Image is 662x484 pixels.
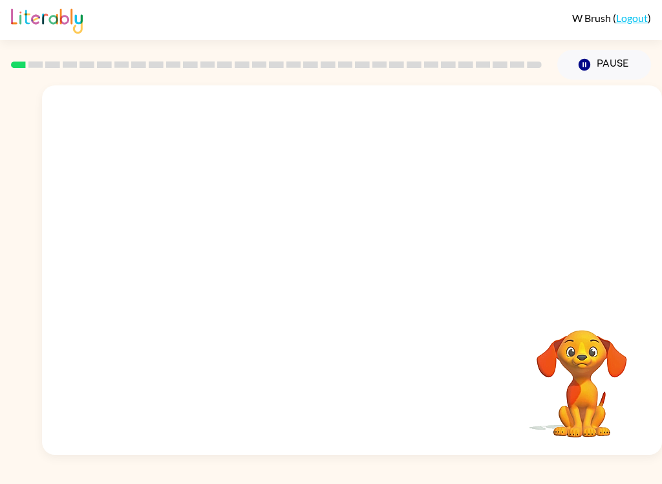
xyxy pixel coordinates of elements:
img: Literably [11,5,83,34]
video: Your browser must support playing .mp4 files to use Literably. Please try using another browser. [517,310,646,439]
span: W Brush [572,12,613,24]
div: ( ) [572,12,651,24]
button: Pause [557,50,651,80]
a: Logout [616,12,648,24]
